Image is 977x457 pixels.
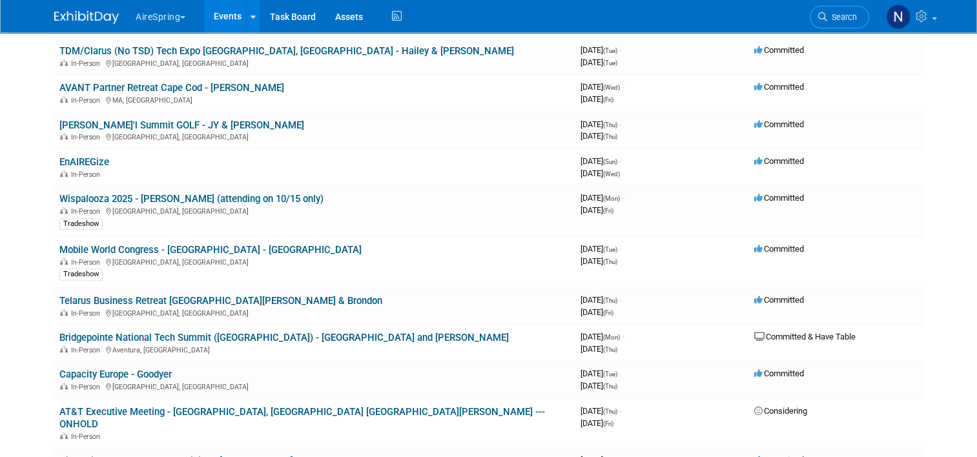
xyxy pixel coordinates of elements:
[754,295,804,305] span: Committed
[619,156,621,166] span: -
[754,332,856,341] span: Committed & Have Table
[71,59,104,68] span: In-Person
[581,193,624,203] span: [DATE]
[754,406,807,416] span: Considering
[581,156,621,166] span: [DATE]
[603,246,617,253] span: (Tue)
[59,332,509,343] a: Bridgepointe National Tech Summit ([GEOGRAPHIC_DATA]) - [GEOGRAPHIC_DATA] and [PERSON_NAME]
[603,170,620,178] span: (Wed)
[603,195,620,202] span: (Mon)
[754,369,804,378] span: Committed
[581,406,621,416] span: [DATE]
[754,244,804,254] span: Committed
[59,193,324,205] a: Wispalooza 2025 - [PERSON_NAME] (attending on 10/15 only)
[619,295,621,305] span: -
[59,57,570,68] div: [GEOGRAPHIC_DATA], [GEOGRAPHIC_DATA]
[59,256,570,267] div: [GEOGRAPHIC_DATA], [GEOGRAPHIC_DATA]
[754,45,804,55] span: Committed
[603,47,617,54] span: (Tue)
[60,309,68,316] img: In-Person Event
[619,406,621,416] span: -
[603,420,613,427] span: (Fri)
[603,258,617,265] span: (Thu)
[60,133,68,139] img: In-Person Event
[59,156,109,168] a: EnAIREGize
[71,96,104,105] span: In-Person
[603,96,613,103] span: (Fri)
[581,57,617,67] span: [DATE]
[71,133,104,141] span: In-Person
[827,12,857,22] span: Search
[60,207,68,214] img: In-Person Event
[581,131,617,141] span: [DATE]
[603,309,613,316] span: (Fri)
[619,369,621,378] span: -
[54,11,119,24] img: ExhibitDay
[71,258,104,267] span: In-Person
[603,371,617,378] span: (Tue)
[581,295,621,305] span: [DATE]
[622,193,624,203] span: -
[581,332,624,341] span: [DATE]
[59,406,545,430] a: AT&T Executive Meeting - [GEOGRAPHIC_DATA], [GEOGRAPHIC_DATA] [GEOGRAPHIC_DATA][PERSON_NAME] --- ...
[71,346,104,354] span: In-Person
[581,256,617,266] span: [DATE]
[581,94,613,104] span: [DATE]
[59,94,570,105] div: MA, [GEOGRAPHIC_DATA]
[71,432,104,441] span: In-Person
[619,244,621,254] span: -
[622,332,624,341] span: -
[581,119,621,129] span: [DATE]
[581,381,617,391] span: [DATE]
[603,133,617,140] span: (Thu)
[603,346,617,353] span: (Thu)
[581,205,613,215] span: [DATE]
[603,334,620,341] span: (Mon)
[603,121,617,128] span: (Thu)
[603,297,617,304] span: (Thu)
[59,369,172,380] a: Capacity Europe - Goodyer
[59,269,103,280] div: Tradeshow
[59,295,382,307] a: Telarus Business Retreat [GEOGRAPHIC_DATA][PERSON_NAME] & Brondon
[59,307,570,318] div: [GEOGRAPHIC_DATA], [GEOGRAPHIC_DATA]
[603,383,617,390] span: (Thu)
[603,84,620,91] span: (Wed)
[59,82,284,94] a: AVANT Partner Retreat Cape Cod - [PERSON_NAME]
[60,432,68,439] img: In-Person Event
[754,119,804,129] span: Committed
[581,244,621,254] span: [DATE]
[60,96,68,103] img: In-Person Event
[581,369,621,378] span: [DATE]
[754,156,804,166] span: Committed
[581,307,613,317] span: [DATE]
[581,344,617,354] span: [DATE]
[619,119,621,129] span: -
[71,207,104,216] span: In-Person
[810,6,869,28] a: Search
[59,381,570,391] div: [GEOGRAPHIC_DATA], [GEOGRAPHIC_DATA]
[59,218,103,230] div: Tradeshow
[622,82,624,92] span: -
[603,408,617,415] span: (Thu)
[59,205,570,216] div: [GEOGRAPHIC_DATA], [GEOGRAPHIC_DATA]
[59,131,570,141] div: [GEOGRAPHIC_DATA], [GEOGRAPHIC_DATA]
[754,193,804,203] span: Committed
[60,258,68,265] img: In-Person Event
[581,168,620,178] span: [DATE]
[581,45,621,55] span: [DATE]
[619,45,621,55] span: -
[886,5,910,29] img: Natalie Pyron
[60,59,68,66] img: In-Person Event
[581,418,613,428] span: [DATE]
[60,383,68,389] img: In-Person Event
[71,309,104,318] span: In-Person
[603,158,617,165] span: (Sun)
[59,244,362,256] a: Mobile World Congress - [GEOGRAPHIC_DATA] - [GEOGRAPHIC_DATA]
[71,383,104,391] span: In-Person
[59,119,304,131] a: [PERSON_NAME]'l Summit GOLF - JY & [PERSON_NAME]
[60,170,68,177] img: In-Person Event
[603,207,613,214] span: (Fri)
[60,346,68,352] img: In-Person Event
[603,59,617,66] span: (Tue)
[71,170,104,179] span: In-Person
